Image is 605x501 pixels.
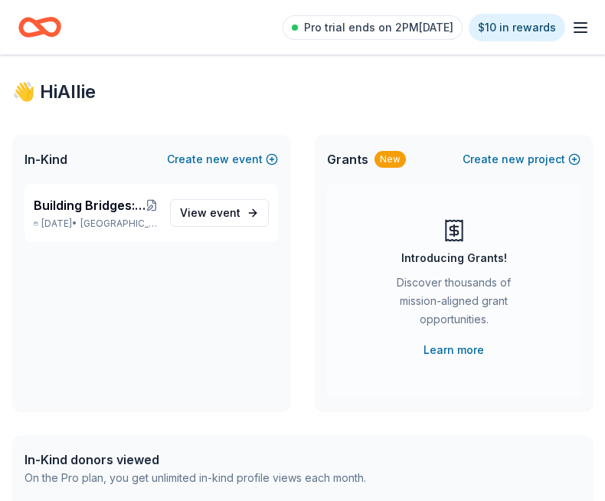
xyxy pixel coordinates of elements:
[469,14,565,41] a: $10 in rewards
[25,450,366,469] div: In-Kind donors viewed
[34,218,158,230] p: [DATE] •
[283,15,463,40] a: Pro trial ends on 2PM[DATE]
[12,80,593,104] div: 👋 Hi Allie
[423,341,484,359] a: Learn more
[388,273,519,335] div: Discover thousands of mission-aligned grant opportunities.
[210,206,240,219] span: event
[167,150,278,169] button: Createnewevent
[80,218,158,230] span: [GEOGRAPHIC_DATA], [GEOGRAPHIC_DATA]
[374,151,406,168] div: New
[327,150,368,169] span: Grants
[206,150,229,169] span: new
[18,9,61,45] a: Home
[180,204,240,222] span: View
[34,196,146,214] span: Building Bridges: Annual Hanukkah Celebration
[401,249,507,267] div: Introducing Grants!
[304,18,453,37] span: Pro trial ends on 2PM[DATE]
[170,199,269,227] a: View event
[502,150,525,169] span: new
[25,469,366,487] div: On the Pro plan, you get unlimited in-kind profile views each month.
[25,150,67,169] span: In-Kind
[463,150,580,169] button: Createnewproject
